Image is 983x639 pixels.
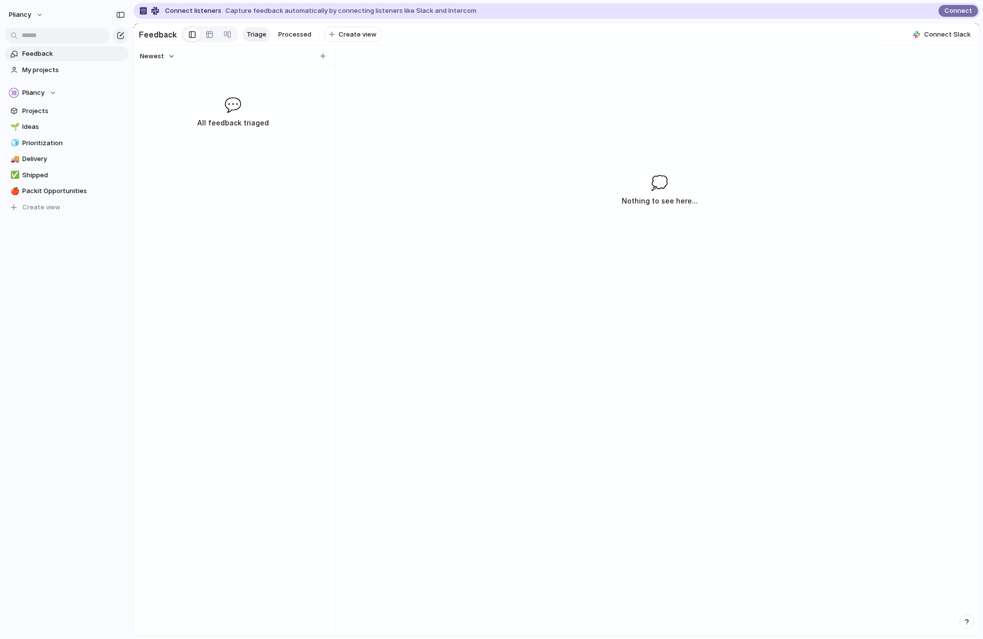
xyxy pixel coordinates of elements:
[939,5,978,17] button: Connect
[5,63,128,78] a: My projects
[22,49,125,59] span: Feedback
[225,6,476,16] span: Capture feedback automatically by connecting listeners like Slack and Intercom
[22,138,125,148] span: Prioritization
[5,85,128,100] button: Pliancy
[247,30,266,40] span: Triage
[909,27,975,42] button: Connect Slack
[9,138,19,148] button: 🧊
[5,152,128,166] a: 🚚Delivery
[10,186,17,197] div: 🍎
[5,200,128,215] button: Create view
[9,170,19,180] button: ✅
[10,169,17,181] div: ✅
[22,88,44,98] span: Pliancy
[224,94,242,115] span: 💬
[4,7,48,23] button: Pliancy
[22,154,125,164] span: Delivery
[22,65,125,75] span: My projects
[9,10,31,20] span: Pliancy
[651,172,668,193] span: 💭
[9,154,19,164] button: 🚚
[324,27,382,42] button: Create view
[5,120,128,134] a: 🌱Ideas
[140,51,164,61] span: Newest
[22,106,125,116] span: Projects
[165,6,221,16] span: Connect listeners
[5,136,128,151] a: 🧊Prioritization
[9,122,19,132] button: 🌱
[274,27,315,42] a: Processed
[157,117,308,129] h3: All feedback triaged
[622,195,698,207] h3: Nothing to see here...
[278,30,311,40] span: Processed
[10,154,17,165] div: 🚚
[5,168,128,183] a: ✅Shipped
[138,50,176,63] button: Newest
[5,184,128,199] a: 🍎Packit Opportunities
[22,186,125,196] span: Packit Opportunities
[22,122,125,132] span: Ideas
[22,202,60,212] span: Create view
[10,137,17,149] div: 🧊
[22,170,125,180] span: Shipped
[9,186,19,196] button: 🍎
[243,27,270,42] a: Triage
[139,29,177,40] h2: Feedback
[5,104,128,119] a: Projects
[10,121,17,133] div: 🌱
[944,6,972,16] span: Connect
[924,30,971,40] span: Connect Slack
[5,46,128,61] a: Feedback
[339,30,377,40] span: Create view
